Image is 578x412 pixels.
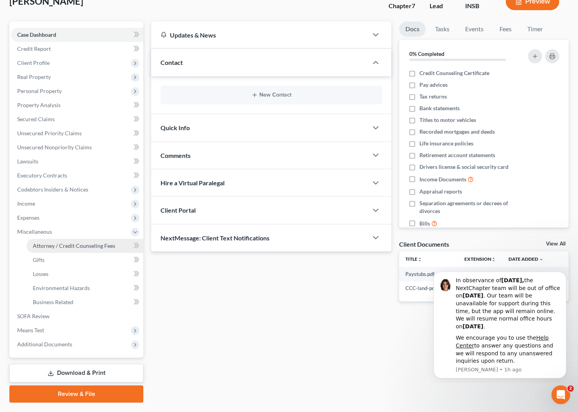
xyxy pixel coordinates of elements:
td: Paystubs.pdf [399,267,458,281]
a: Docs [399,21,426,37]
a: Business Related [27,295,143,309]
a: Review & File [9,385,143,403]
span: Case Dashboard [17,31,56,38]
span: Real Property [17,73,51,80]
div: Client Documents [399,240,449,248]
span: NextMessage: Client Text Notifications [161,234,269,242]
span: Losses [33,270,48,277]
a: Lawsuits [11,154,143,168]
span: Personal Property [17,88,62,94]
a: Credit Report [11,42,143,56]
span: Executory Contracts [17,172,67,179]
a: SOFA Review [11,309,143,323]
span: SOFA Review [17,313,50,319]
span: Hire a Virtual Paralegal [161,179,225,186]
span: 7 [412,2,415,9]
a: Titleunfold_more [405,256,422,262]
a: Timer [521,21,549,37]
span: Drivers license & social security card [419,163,508,171]
i: expand_more [539,257,544,262]
span: Comments [161,152,191,159]
span: Appraisal reports [419,188,462,195]
a: Events [459,21,490,37]
span: Retirement account statements [419,151,495,159]
div: INSB [465,2,493,11]
span: Client Portal [161,206,196,214]
span: Secured Claims [17,116,55,122]
iframe: Intercom notifications message [422,265,578,383]
span: Miscellaneous [17,228,52,235]
span: Income Documents [419,176,466,183]
div: Updates & News [161,31,359,39]
div: Chapter [389,2,417,11]
span: Bills [419,220,430,227]
a: Environmental Hazards [27,281,143,295]
span: Separation agreements or decrees of divorces [419,199,519,215]
span: Client Profile [17,59,50,66]
span: Credit Report [17,45,51,52]
span: Business Related [33,299,73,305]
a: View All [546,241,566,247]
iframe: Intercom live chat [551,385,570,404]
span: Titles to motor vehicles [419,116,476,124]
a: Executory Contracts [11,168,143,183]
i: unfold_more [417,257,422,262]
span: Lawsuits [17,158,38,165]
a: Attorney / Credit Counseling Fees [27,239,143,253]
span: Tax returns [419,93,447,100]
span: 2 [567,385,574,392]
td: CCC-land-pdf [399,281,458,295]
span: Environmental Hazards [33,285,90,291]
span: Gifts [33,256,45,263]
strong: 0% Completed [409,50,444,57]
span: Means Test [17,327,44,333]
span: Additional Documents [17,341,72,348]
span: Life insurance policies [419,140,473,147]
span: Expenses [17,214,39,221]
span: Property Analysis [17,102,61,108]
span: Codebtors Insiders & Notices [17,186,88,193]
a: Extensionunfold_more [464,256,496,262]
span: Recorded mortgages and deeds [419,128,495,136]
a: Unsecured Priority Claims [11,126,143,140]
span: Unsecured Nonpriority Claims [17,144,92,150]
a: Property Analysis [11,98,143,112]
span: Unsecured Priority Claims [17,130,82,136]
a: Unsecured Nonpriority Claims [11,140,143,154]
div: Lead [430,2,453,11]
a: Secured Claims [11,112,143,126]
button: New Contact [167,92,376,98]
span: Pay advices [419,81,448,89]
span: Contact [161,59,183,66]
a: Losses [27,267,143,281]
i: unfold_more [491,257,496,262]
a: Gifts [27,253,143,267]
a: Fees [493,21,518,37]
a: Download & Print [9,364,143,382]
span: Attorney / Credit Counseling Fees [33,242,115,249]
a: Case Dashboard [11,28,143,42]
a: Date Added expand_more [508,256,544,262]
a: Tasks [429,21,456,37]
span: Bank statements [419,104,460,112]
span: Quick Info [161,124,190,131]
span: Credit Counseling Certificate [419,69,489,77]
span: Income [17,200,35,207]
